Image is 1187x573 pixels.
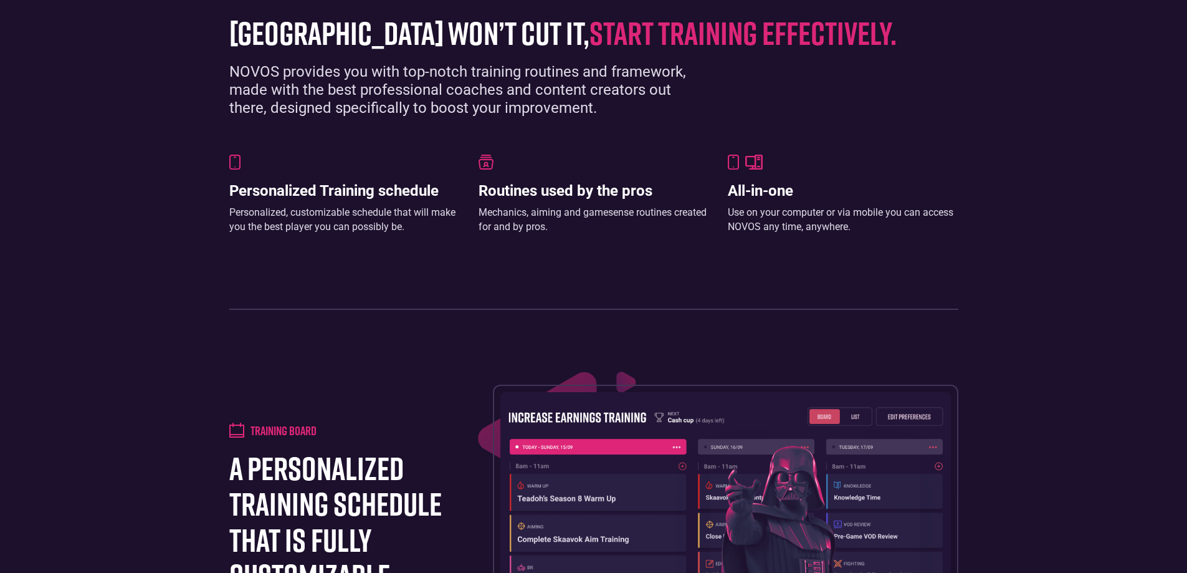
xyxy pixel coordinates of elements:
h4: Training board [250,423,317,438]
h3: All-in-one [728,182,958,200]
div: Mechanics, aiming and gamesense routines created for and by pros. [479,206,709,234]
h3: Personalized Training schedule [229,182,460,200]
span: start training effectively. [589,13,897,52]
div: Personalized, customizable schedule that will make you the best player you can possibly be. [229,206,460,234]
div: Use on your computer or via mobile you can access NOVOS any time, anywhere. [728,206,958,234]
h1: [GEOGRAPHIC_DATA] won’t cut it, [229,15,940,51]
h3: Routines used by the pros [479,182,709,200]
div: NOVOS provides you with top-notch training routines and framework, made with the best professiona... [229,63,709,117]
